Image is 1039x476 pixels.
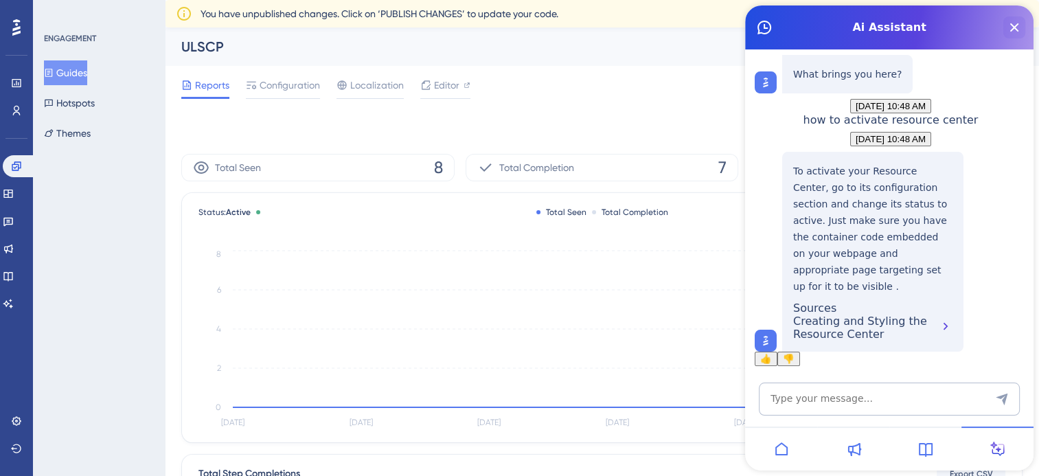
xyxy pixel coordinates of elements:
[14,377,275,410] textarea: AI Assistant Text Input
[111,128,181,139] span: [DATE] 10:48 AM
[734,418,757,427] tspan: [DATE]
[250,387,264,400] div: Send Message
[10,346,32,361] button: 👍
[44,91,95,115] button: Hotspots
[111,95,181,106] span: [DATE] 10:48 AM
[434,77,459,93] span: Editor
[350,418,373,427] tspan: [DATE]
[195,77,229,93] span: Reports
[592,207,668,218] div: Total Completion
[44,121,91,146] button: Themes
[105,93,186,108] button: [DATE] 10:48 AM
[216,403,221,412] tspan: 0
[215,159,261,176] span: Total Seen
[44,33,96,44] div: ENGAGEMENT
[4,4,37,37] button: Open AI Assistant Launcher
[216,324,221,334] tspan: 4
[260,77,320,93] span: Configuration
[32,3,86,20] span: Need Help?
[105,126,186,141] button: [DATE] 10:48 AM
[33,14,255,30] span: Ai Assistant
[5,8,30,33] img: launcher-image-alternative-text
[434,157,443,179] span: 8
[48,60,157,77] p: What brings you here?
[15,348,27,359] span: 👍
[48,296,91,309] span: Sources
[8,11,30,33] button: Back Button
[48,157,207,289] p: To activate your Resource Center, go to its configuration section and change its status to active...
[477,418,501,427] tspan: [DATE]
[221,418,244,427] tspan: [DATE]
[216,249,221,258] tspan: 8
[217,285,221,295] tspan: 6
[14,328,27,342] img: launcher-image-alternative-text
[499,159,574,176] span: Total Completion
[44,60,87,85] button: Guides
[217,363,221,373] tspan: 2
[14,70,27,84] img: launcher-image-alternative-text
[198,207,251,218] span: Status:
[258,11,280,33] button: Close Button
[536,207,586,218] div: Total Seen
[48,309,207,335] div: Creating and Styling the Resource Center
[38,348,49,359] span: 👎
[606,418,629,427] tspan: [DATE]
[201,5,558,22] span: You have unpublished changes. Click on ‘PUBLISH CHANGES’ to update your code.
[350,77,404,93] span: Localization
[32,346,55,361] button: 👎
[181,37,906,56] div: ULSCP
[226,207,251,217] span: Active
[58,108,233,121] span: how to activate resource center
[718,157,727,179] span: 7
